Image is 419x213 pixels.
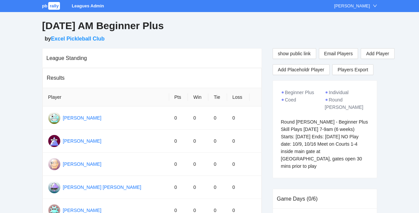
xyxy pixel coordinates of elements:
td: 0 [169,153,188,176]
span: rally [48,2,60,10]
th: Player [43,88,169,106]
span: pb [42,3,48,8]
button: show public link [273,48,316,59]
h2: [DATE] AM Beginner Plus [42,19,377,33]
span: Add Player [366,50,389,57]
h5: by [45,35,377,43]
span: Email Players [324,50,353,57]
div: Round [PERSON_NAME] - Beginner Plus Skill Plays [DATE] 7-9am (6 weeks) Starts: [DATE] Ends: [DATE... [281,118,369,170]
button: Email Players [319,48,358,59]
td: 0 [227,130,250,153]
a: [PERSON_NAME] [PERSON_NAME] [63,185,141,190]
td: 0 [169,130,188,153]
div: Game Days (0/6) [277,189,373,208]
a: [PERSON_NAME] [63,208,101,213]
img: Gravatar for cheryl newman@gmail.com [48,158,60,170]
img: Gravatar for chalmer harper@gmail.com [48,135,60,147]
td: 0 [227,153,250,176]
td: 0 [208,176,227,199]
a: Excel Pickleball Club [51,36,104,42]
td: 0 [188,176,208,199]
div: [PERSON_NAME] [334,3,370,9]
span: Individual [329,90,349,95]
span: Beginner Plus [285,90,314,95]
td: 0 [188,106,208,130]
th: Pts [169,88,188,106]
a: [PERSON_NAME] [63,161,101,167]
span: Coed [285,97,296,102]
span: show public link [278,50,311,57]
td: 0 [227,176,250,199]
a: Players Export [332,64,373,75]
div: League Standing [47,49,258,68]
th: Loss [227,88,250,106]
a: [PERSON_NAME] [63,138,101,144]
td: 0 [169,106,188,130]
a: Leagues Admin [72,3,104,8]
td: 0 [227,106,250,130]
img: Gravatar for debbie amend campbell@gmail.com [48,181,60,193]
button: Add Placeholdr Player [273,64,330,75]
span: Add Placeholdr Player [278,66,325,73]
a: [PERSON_NAME] [63,115,101,121]
td: 0 [208,153,227,176]
td: 0 [208,130,227,153]
img: Gravatar for alex rios@gmail.com [48,112,60,124]
a: pbrally [42,3,61,8]
th: Tie [208,88,227,106]
span: down [373,4,377,8]
th: Win [188,88,208,106]
td: 0 [208,106,227,130]
td: 0 [188,130,208,153]
span: Players Export [338,65,368,75]
button: Add Player [361,48,394,59]
div: Results [47,68,257,87]
td: 0 [169,176,188,199]
td: 0 [188,153,208,176]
